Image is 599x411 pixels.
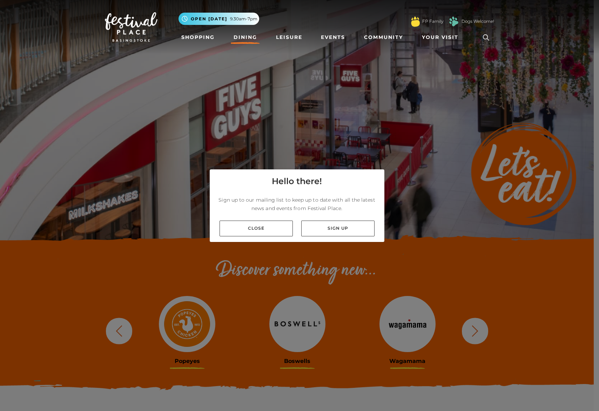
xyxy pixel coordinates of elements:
[419,31,465,44] a: Your Visit
[462,18,494,25] a: Dogs Welcome!
[273,31,305,44] a: Leisure
[215,196,379,213] p: Sign up to our mailing list to keep up to date with all the latest news and events from Festival ...
[231,31,260,44] a: Dining
[272,175,322,188] h4: Hello there!
[105,12,157,42] img: Festival Place Logo
[230,16,257,22] span: 9.30am-7pm
[220,221,293,236] a: Close
[179,31,217,44] a: Shopping
[318,31,348,44] a: Events
[422,34,458,41] span: Your Visit
[422,18,443,25] a: FP Family
[301,221,375,236] a: Sign up
[191,16,227,22] span: Open [DATE]
[179,13,259,25] button: Open [DATE] 9.30am-7pm
[361,31,406,44] a: Community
